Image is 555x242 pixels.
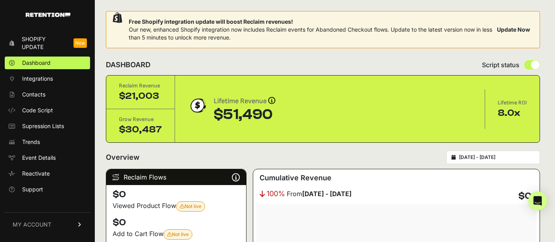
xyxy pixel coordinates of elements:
span: Not live [167,231,189,237]
a: Dashboard [5,57,90,69]
a: Trends [5,136,90,148]
img: dollar-coin-05c43ed7efb7bc0c12610022525b4bbbb207c7efeef5aecc26f025e68dcafac9.png [188,96,207,115]
h2: DASHBOARD [106,59,151,70]
div: 8.0x [498,107,527,119]
span: Free Shopify integration update will boost Reclaim revenues! [129,18,494,26]
div: Reclaim Revenue [119,82,162,90]
a: Integrations [5,72,90,85]
a: MY ACCOUNT [5,212,90,236]
span: Support [22,185,43,193]
span: Integrations [22,75,53,83]
span: From [287,189,352,199]
span: Supression Lists [22,122,64,130]
span: Dashboard [22,59,51,67]
span: Contacts [22,91,45,98]
a: Event Details [5,151,90,164]
a: Support [5,183,90,196]
img: Retention.com [26,13,70,17]
span: Our new, enhanced Shopify integration now includes Reclaim events for Abandoned Checkout flows. U... [129,26,492,41]
div: Lifetime ROI [498,99,527,107]
a: Code Script [5,104,90,117]
button: Update Now [494,23,533,37]
h4: $0 [113,216,240,229]
span: 100% [267,188,285,199]
div: Grow Revenue [119,115,162,123]
a: Supression Lists [5,120,90,132]
div: Viewed Product Flow [113,201,240,212]
div: $30,487 [119,123,162,136]
span: Trends [22,138,40,146]
h3: Cumulative Revenue [260,172,331,183]
span: New [73,38,87,48]
a: Reactivate [5,167,90,180]
strong: [DATE] - [DATE] [302,190,352,198]
span: Code Script [22,106,53,114]
div: Add to Cart Flow [113,229,240,240]
h4: $0 [518,190,532,202]
h2: Overview [106,152,139,163]
div: Reclaim Flows [106,169,246,185]
div: Lifetime Revenue [214,96,275,107]
a: Shopify Update New [5,33,90,53]
a: Contacts [5,88,90,101]
div: Open Intercom Messenger [528,191,547,210]
h4: $0 [113,188,240,201]
span: Shopify Update [22,35,67,51]
span: Reactivate [22,170,50,178]
span: Script status [482,60,519,70]
span: MY ACCOUNT [13,221,51,229]
div: $51,490 [214,107,275,123]
span: Not live [180,203,201,209]
span: Event Details [22,154,56,162]
div: $21,003 [119,90,162,102]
